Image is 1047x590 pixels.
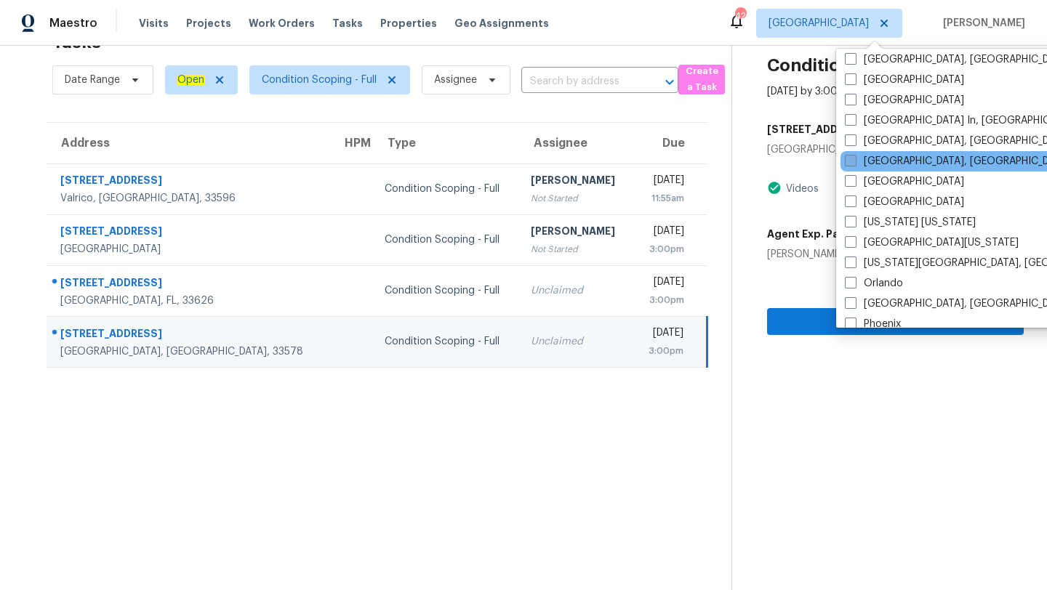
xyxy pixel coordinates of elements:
[531,242,621,256] div: Not Started
[65,73,120,87] span: Date Range
[139,16,169,31] span: Visits
[373,123,519,163] th: Type
[644,326,683,344] div: [DATE]
[845,195,964,209] label: [GEOGRAPHIC_DATA]
[49,16,97,31] span: Maestro
[330,123,373,163] th: HPM
[519,123,633,163] th: Assignee
[644,275,684,293] div: [DATE]
[60,294,318,308] div: [GEOGRAPHIC_DATA], FL, 33626
[767,84,854,99] div: [DATE] by 3:00pm
[385,182,508,196] div: Condition Scoping - Full
[177,75,204,85] ah_el_jm_1744035306855: Open
[531,224,621,242] div: [PERSON_NAME]
[60,191,318,206] div: Valrico, [GEOGRAPHIC_DATA], 33596
[454,16,549,31] span: Geo Assignments
[531,173,621,191] div: [PERSON_NAME]
[644,293,684,307] div: 3:00pm
[845,276,903,291] label: Orlando
[937,16,1025,31] span: [PERSON_NAME]
[521,70,638,93] input: Search by address
[434,73,477,87] span: Assignee
[845,73,964,87] label: [GEOGRAPHIC_DATA]
[769,16,869,31] span: [GEOGRAPHIC_DATA]
[644,191,684,206] div: 11:55am
[60,224,318,242] div: [STREET_ADDRESS]
[686,63,718,97] span: Create a Task
[385,334,508,349] div: Condition Scoping - Full
[531,334,621,349] div: Unclaimed
[767,142,1024,157] div: [GEOGRAPHIC_DATA]
[782,182,819,196] div: Videos
[644,242,684,256] div: 3:00pm
[60,326,318,344] div: [STREET_ADDRESS]
[845,93,964,108] label: [GEOGRAPHIC_DATA]
[644,173,684,191] div: [DATE]
[767,247,866,262] div: [PERSON_NAME]
[767,58,968,73] h2: Condition Scoping - Full
[385,283,508,298] div: Condition Scoping - Full
[845,215,976,230] label: [US_STATE] [US_STATE]
[633,123,707,163] th: Due
[644,344,683,358] div: 3:00pm
[186,16,231,31] span: Projects
[735,9,745,23] div: 42
[52,35,101,49] h2: Tasks
[531,191,621,206] div: Not Started
[767,180,782,195] img: Artifact Present Icon
[47,123,330,163] th: Address
[767,308,1024,335] button: Claim
[60,344,318,359] div: [GEOGRAPHIC_DATA], [GEOGRAPHIC_DATA], 33578
[380,16,437,31] span: Properties
[845,174,964,189] label: [GEOGRAPHIC_DATA]
[60,242,318,256] div: [GEOGRAPHIC_DATA]
[659,72,680,92] button: Open
[249,16,315,31] span: Work Orders
[845,235,1019,250] label: [GEOGRAPHIC_DATA][US_STATE]
[262,73,377,87] span: Condition Scoping - Full
[644,224,684,242] div: [DATE]
[767,122,869,137] h5: [STREET_ADDRESS]
[779,312,1012,331] span: Claim
[385,233,508,247] div: Condition Scoping - Full
[332,18,363,28] span: Tasks
[845,317,901,331] label: Phoenix
[60,173,318,191] div: [STREET_ADDRESS]
[678,65,725,94] button: Create a Task
[60,275,318,294] div: [STREET_ADDRESS]
[767,227,866,241] h5: Agent Exp. Partner
[531,283,621,298] div: Unclaimed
